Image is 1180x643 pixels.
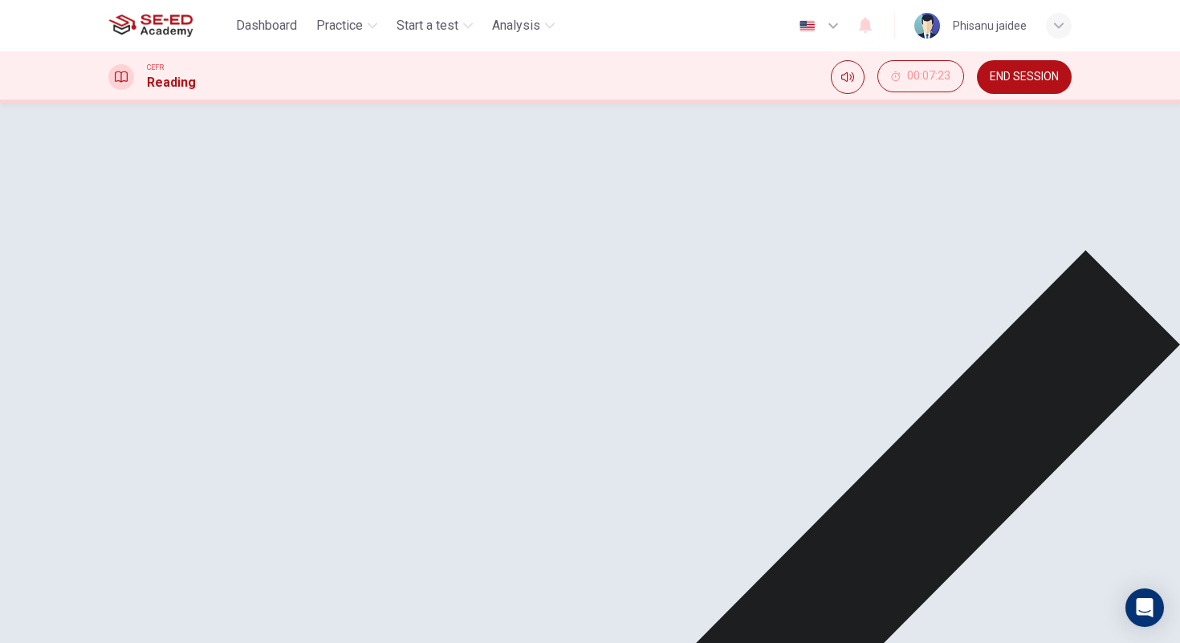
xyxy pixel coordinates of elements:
span: Start a test [397,16,458,35]
div: Open Intercom Messenger [1125,588,1164,627]
div: Mute [831,60,865,94]
button: 00:07:23 [877,60,964,92]
span: CEFR [147,62,164,73]
span: Analysis [492,16,540,35]
a: SE-ED Academy logo [108,10,230,42]
span: Practice [316,16,363,35]
img: Profile picture [914,13,940,39]
h1: Reading [147,73,196,92]
button: Analysis [486,11,561,40]
button: Practice [310,11,384,40]
button: END SESSION [977,60,1072,94]
span: END SESSION [990,71,1059,83]
button: Start a test [390,11,479,40]
span: 00:07:23 [907,70,950,83]
button: Dashboard [230,11,303,40]
span: Dashboard [236,16,297,35]
div: Phisanu jaidee [953,16,1027,35]
div: Hide [877,60,964,94]
img: en [797,20,817,32]
img: SE-ED Academy logo [108,10,193,42]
